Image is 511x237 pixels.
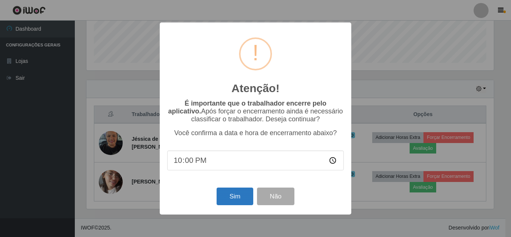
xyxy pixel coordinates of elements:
b: É importante que o trabalhador encerre pelo aplicativo. [168,100,326,115]
h2: Atenção! [232,82,279,95]
button: Não [257,188,294,205]
button: Sim [217,188,253,205]
p: Após forçar o encerramento ainda é necessário classificar o trabalhador. Deseja continuar? [167,100,344,123]
p: Você confirma a data e hora de encerramento abaixo? [167,129,344,137]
